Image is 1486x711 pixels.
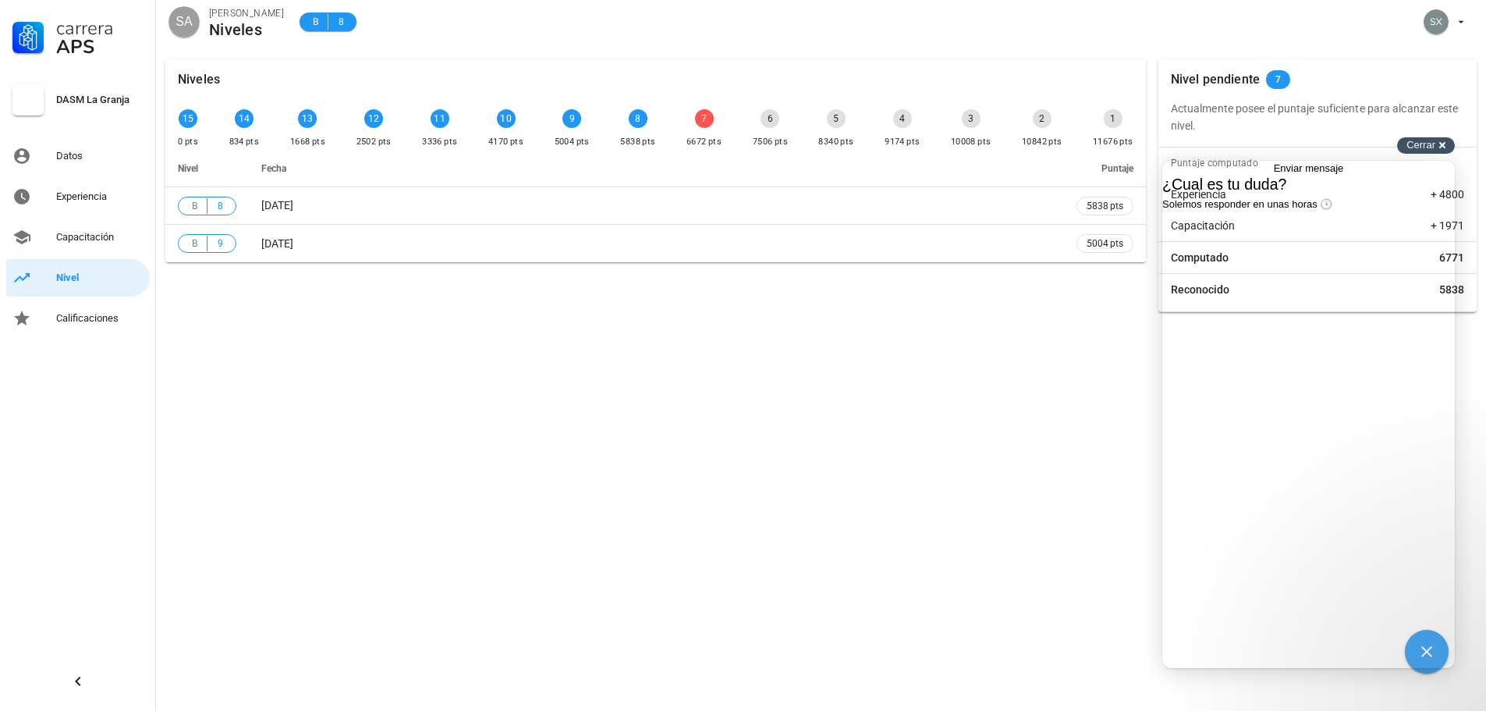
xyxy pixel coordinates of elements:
div: 13 [298,109,317,128]
span: Fecha [261,163,286,174]
div: 5 [827,109,846,128]
div: 2 [1033,109,1052,128]
div: 10 [497,109,516,128]
span: B [188,236,200,251]
div: 11676 pts [1093,134,1133,150]
button: Cerrar [1397,137,1455,154]
span: 8 [335,14,347,30]
div: Nivel [56,272,144,284]
div: 5838 pts [620,134,655,150]
div: Puntaje computado [1165,148,1477,179]
div: 12 [364,109,383,128]
div: 8340 pts [818,134,853,150]
div: Niveles [178,59,220,100]
a: Calificaciones [6,300,150,337]
div: 3 [962,109,981,128]
span: B [309,14,321,30]
div: Niveles [209,21,284,38]
span: [DATE] [261,199,293,212]
div: 7 [695,109,714,128]
div: 4 [893,109,912,128]
span: [DATE] [261,237,293,250]
span: 8 [214,198,226,214]
div: Capacitación [56,231,144,244]
div: 4170 pts [488,134,523,150]
div: 6672 pts [686,134,722,150]
div: 0 pts [178,134,198,150]
div: 5004 pts [555,134,590,150]
div: 834 pts [229,134,260,150]
div: 1 [1104,109,1122,128]
p: Actualmente posee el puntaje suficiente para alcanzar este nivel. [1171,100,1464,134]
div: Experiencia [56,190,144,203]
span: 5004 pts [1087,236,1123,251]
a: Capacitación [6,219,150,256]
div: avatar [168,6,200,37]
div: 15 [179,109,197,128]
div: 10008 pts [951,134,991,150]
span: Cerrar [1406,139,1435,151]
span: 9 [214,236,226,251]
div: 2502 pts [356,134,392,150]
div: Datos [56,150,144,162]
a: Nivel [6,259,150,297]
a: Datos [6,137,150,175]
div: APS [56,37,144,56]
div: 9 [562,109,581,128]
div: 6 [761,109,779,128]
th: Fecha [249,150,1064,187]
div: [PERSON_NAME] [209,5,284,21]
span: Nivel [178,163,198,174]
div: 9174 pts [885,134,920,150]
div: Carrera [56,19,144,37]
span: 5838 pts [1087,198,1123,214]
th: Nivel [165,150,249,187]
span: Puntaje [1101,163,1133,174]
th: Puntaje [1064,150,1146,187]
span: SA [176,6,192,37]
div: 14 [235,109,254,128]
div: Nivel pendiente [1171,59,1260,100]
div: 10842 pts [1022,134,1062,150]
div: DASM La Granja [56,94,144,106]
span: 7 [1275,70,1281,89]
div: 11 [431,109,449,128]
div: 3336 pts [422,134,457,150]
span: B [188,198,200,214]
div: 8 [629,109,647,128]
a: Experiencia [6,178,150,215]
div: Calificaciones [56,312,144,325]
div: avatar [1424,9,1449,34]
div: 1668 pts [290,134,325,150]
div: 7506 pts [753,134,788,150]
iframe: Help Scout Beacon - Live Chat, Contact Form, and Knowledge Base [1162,161,1455,668]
